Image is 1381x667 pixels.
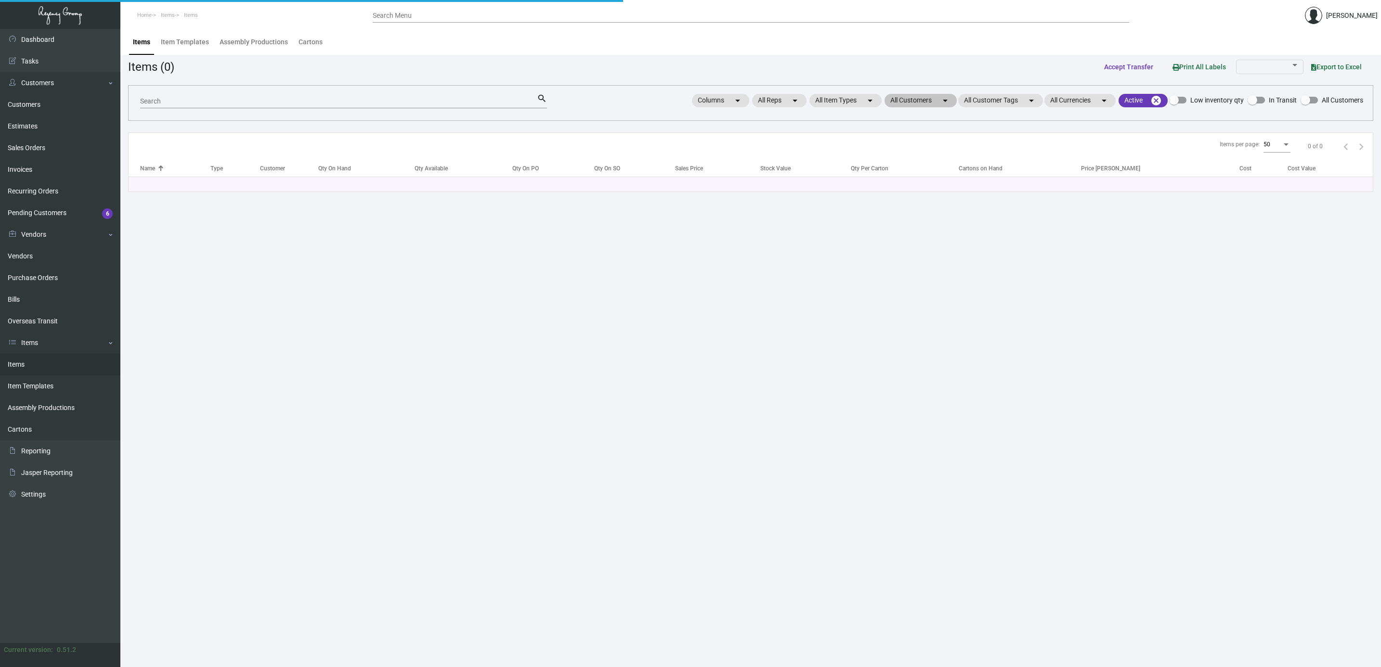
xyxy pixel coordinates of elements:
mat-chip: All Customers [885,94,957,107]
div: Sales Price [675,164,760,173]
button: Print All Labels [1165,58,1234,76]
div: Cost [1239,164,1288,173]
span: In Transit [1269,94,1297,106]
div: Stock Value [760,164,791,173]
div: Price [PERSON_NAME] [1081,164,1239,173]
mat-select: Items per page: [1264,141,1290,148]
span: Print All Labels [1173,63,1226,71]
div: Type [210,164,260,173]
div: Qty On Hand [318,164,351,173]
mat-chip: Active [1119,94,1168,107]
div: Items per page: [1220,140,1260,149]
mat-icon: arrow_drop_down [1026,95,1037,106]
div: Items (0) [128,58,174,76]
div: [PERSON_NAME] [1326,11,1378,21]
div: Item Templates [161,37,209,47]
div: Items [133,37,150,47]
div: Stock Value [760,164,851,173]
button: Next page [1354,139,1369,154]
mat-chip: All Currencies [1044,94,1116,107]
mat-icon: arrow_drop_down [732,95,743,106]
div: 0 of 0 [1308,142,1323,151]
div: Sales Price [675,164,703,173]
div: Qty Per Carton [851,164,959,173]
div: Assembly Productions [220,37,288,47]
div: Cartons [299,37,323,47]
button: Accept Transfer [1096,58,1161,76]
button: Export to Excel [1303,58,1369,76]
div: Name [140,164,210,173]
div: Qty Available [415,164,448,173]
div: Qty Available [415,164,512,173]
mat-icon: search [537,93,547,104]
div: Current version: [4,645,53,655]
div: Price [PERSON_NAME] [1081,164,1140,173]
div: Name [140,164,155,173]
div: Qty On Hand [318,164,415,173]
mat-icon: arrow_drop_down [789,95,801,106]
div: Cartons on Hand [959,164,1003,173]
span: Accept Transfer [1104,63,1153,71]
mat-icon: arrow_drop_down [1098,95,1110,106]
div: Cost Value [1288,164,1373,173]
mat-icon: arrow_drop_down [864,95,876,106]
div: Qty On SO [594,164,675,173]
span: Home [137,12,152,18]
mat-chip: All Reps [752,94,807,107]
div: Cost Value [1288,164,1316,173]
button: Previous page [1338,139,1354,154]
span: Low inventory qty [1190,94,1244,106]
mat-icon: cancel [1150,95,1162,106]
mat-icon: arrow_drop_down [939,95,951,106]
div: Cartons on Hand [959,164,1081,173]
div: Qty Per Carton [851,164,888,173]
mat-chip: All Customer Tags [958,94,1043,107]
div: Qty On SO [594,164,620,173]
span: Items [184,12,198,18]
mat-chip: All Item Types [809,94,882,107]
mat-chip: Columns [692,94,749,107]
div: Qty On PO [512,164,594,173]
th: Customer [260,160,318,177]
span: Export to Excel [1311,63,1362,71]
div: Cost [1239,164,1251,173]
span: 50 [1264,141,1270,148]
div: Type [210,164,223,173]
div: 0.51.2 [57,645,76,655]
span: Items [161,12,175,18]
img: admin@bootstrapmaster.com [1305,7,1322,24]
div: Qty On PO [512,164,539,173]
span: All Customers [1322,94,1363,106]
